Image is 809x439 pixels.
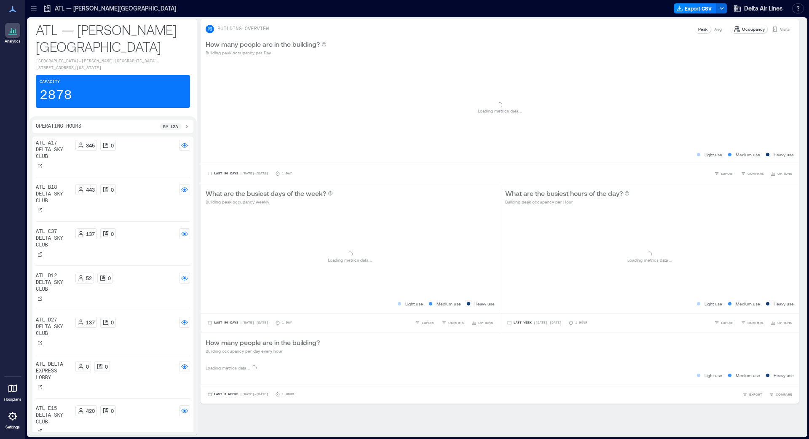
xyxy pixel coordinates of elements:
[5,425,20,430] p: Settings
[777,320,792,325] span: OPTIONS
[747,320,764,325] span: COMPARE
[749,392,762,397] span: EXPORT
[422,320,435,325] span: EXPORT
[55,4,176,13] p: ATL — [PERSON_NAME][GEOGRAPHIC_DATA]
[86,407,95,414] p: 420
[108,275,111,281] p: 0
[405,300,423,307] p: Light use
[5,39,21,44] p: Analytics
[736,300,760,307] p: Medium use
[478,320,493,325] span: OPTIONS
[744,4,783,13] span: Delta Air Lines
[774,151,794,158] p: Heavy use
[36,21,190,55] p: ATL — [PERSON_NAME][GEOGRAPHIC_DATA]
[747,171,764,176] span: COMPARE
[774,300,794,307] p: Heavy use
[505,198,630,205] p: Building peak occupancy per Hour
[111,186,114,193] p: 0
[40,79,60,86] p: Capacity
[206,337,320,348] p: How many people are in the building?
[36,184,72,204] p: ATL B18 Delta Sky Club
[206,348,320,354] p: Building occupancy per day every hour
[105,363,108,370] p: 0
[721,171,734,176] span: EXPORT
[776,392,792,397] span: COMPARE
[741,390,764,399] button: EXPORT
[413,319,437,327] button: EXPORT
[206,169,270,178] button: Last 90 Days |[DATE]-[DATE]
[86,230,95,237] p: 137
[505,319,563,327] button: Last Week |[DATE]-[DATE]
[217,26,269,32] p: BUILDING OVERVIEW
[474,300,495,307] p: Heavy use
[163,123,178,130] p: 5a - 12a
[2,20,23,46] a: Analytics
[86,186,95,193] p: 443
[736,151,760,158] p: Medium use
[713,169,736,178] button: EXPORT
[206,198,333,205] p: Building peak occupancy weekly
[36,228,72,249] p: ATL C37 Delta Sky Club
[575,320,587,325] p: 1 Hour
[780,26,790,32] p: Visits
[1,378,24,404] a: Floorplans
[769,169,794,178] button: OPTIONS
[111,142,114,149] p: 0
[206,319,270,327] button: Last 90 Days |[DATE]-[DATE]
[111,230,114,237] p: 0
[437,300,461,307] p: Medium use
[731,2,785,15] button: Delta Air Lines
[705,151,722,158] p: Light use
[674,3,717,13] button: Export CSV
[777,171,792,176] span: OPTIONS
[86,142,95,149] p: 345
[36,140,72,160] p: ATL A17 Delta Sky Club
[4,397,21,402] p: Floorplans
[774,372,794,379] p: Heavy use
[739,319,766,327] button: COMPARE
[328,257,372,263] p: Loading metrics data ...
[36,123,81,130] p: Operating Hours
[36,58,190,72] p: [GEOGRAPHIC_DATA]–[PERSON_NAME][GEOGRAPHIC_DATA], [STREET_ADDRESS][US_STATE]
[705,372,722,379] p: Light use
[86,319,95,326] p: 137
[505,188,623,198] p: What are the busiest hours of the day?
[36,273,72,293] p: ATL D12 Delta Sky Club
[206,364,250,371] p: Loading metrics data ...
[769,319,794,327] button: OPTIONS
[206,39,320,49] p: How many people are in the building?
[448,320,465,325] span: COMPARE
[705,300,722,307] p: Light use
[698,26,707,32] p: Peak
[206,49,327,56] p: Building peak occupancy per Day
[86,363,89,370] p: 0
[721,320,734,325] span: EXPORT
[206,390,270,399] button: Last 3 Weeks |[DATE]-[DATE]
[206,188,326,198] p: What are the busiest days of the week?
[36,317,72,337] p: ATL D27 Delta Sky Club
[470,319,495,327] button: OPTIONS
[713,319,736,327] button: EXPORT
[627,257,672,263] p: Loading metrics data ...
[36,361,72,381] p: ATL Delta Express Lobby
[86,275,92,281] p: 52
[282,392,294,397] p: 1 Hour
[3,406,23,432] a: Settings
[440,319,466,327] button: COMPARE
[111,319,114,326] p: 0
[111,407,114,414] p: 0
[282,171,292,176] p: 1 Day
[478,107,522,114] p: Loading metrics data ...
[767,390,794,399] button: COMPARE
[714,26,722,32] p: Avg
[739,169,766,178] button: COMPARE
[282,320,292,325] p: 1 Day
[736,372,760,379] p: Medium use
[40,87,72,104] p: 2878
[36,405,72,426] p: ATL E15 Delta Sky Club
[742,26,765,32] p: Occupancy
